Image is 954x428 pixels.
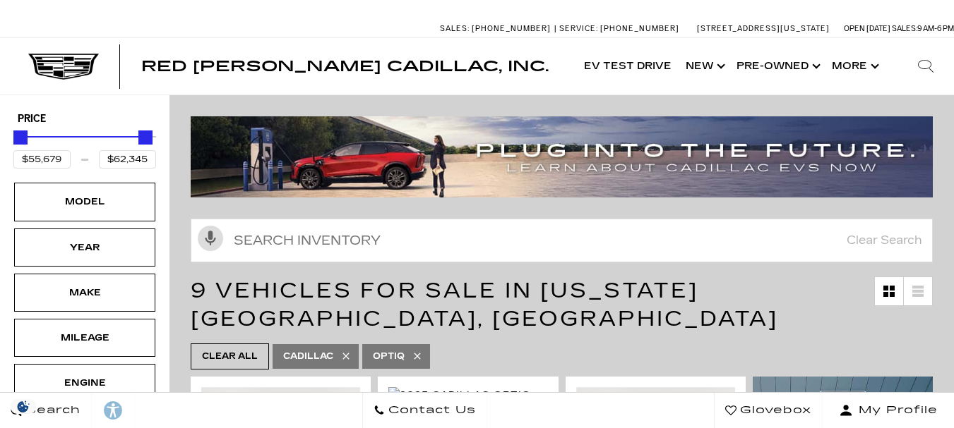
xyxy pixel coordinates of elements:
[892,24,917,33] span: Sales:
[13,150,71,169] input: Minimum
[388,387,550,418] div: 1 / 2
[198,226,223,251] svg: Click to toggle on voice search
[14,183,155,221] div: ModelModel
[472,24,551,33] span: [PHONE_NUMBER]
[737,401,811,420] span: Glovebox
[554,25,683,32] a: Service: [PHONE_NUMBER]
[14,274,155,312] div: MakeMake
[13,130,28,145] div: Minimum Price
[22,401,81,420] span: Search
[917,24,954,33] span: 9 AM-6 PM
[141,58,549,75] span: Red [PERSON_NAME] Cadillac, Inc.
[191,278,778,331] span: 9 Vehicles for Sale in [US_STATE][GEOGRAPHIC_DATA], [GEOGRAPHIC_DATA]
[283,348,333,365] span: Cadillac
[49,375,120,391] div: Engine
[7,399,40,414] section: Click to Open Cookie Consent Modal
[440,25,554,32] a: Sales: [PHONE_NUMBER]
[191,116,943,197] img: ev-blog-post-banners4
[823,393,954,428] button: Open user profile menu
[191,219,933,262] input: Search Inventory
[440,24,470,33] span: Sales:
[49,240,120,255] div: Year
[388,387,550,418] img: 2025 Cadillac OPTIQ Sport 1 1
[202,348,258,365] span: Clear All
[141,59,549,73] a: Red [PERSON_NAME] Cadillac, Inc.
[577,38,679,94] a: EV Test Drive
[362,393,487,428] a: Contact Us
[559,24,598,33] span: Service:
[13,126,156,169] div: Price
[14,319,155,357] div: MileageMileage
[714,393,823,428] a: Glovebox
[14,364,155,402] div: EngineEngine
[7,399,40,414] img: Opt-Out Icon
[138,130,153,145] div: Maximum Price
[853,401,938,420] span: My Profile
[825,38,883,94] button: More
[99,150,156,169] input: Maximum
[49,285,120,300] div: Make
[385,401,476,420] span: Contact Us
[18,113,152,126] h5: Price
[49,194,120,209] div: Model
[28,54,99,80] img: Cadillac Dark Logo with Cadillac White Text
[600,24,679,33] span: [PHONE_NUMBER]
[844,24,890,33] span: Open [DATE]
[679,38,729,94] a: New
[373,348,405,365] span: Optiq
[697,24,830,33] a: [STREET_ADDRESS][US_STATE]
[729,38,825,94] a: Pre-Owned
[49,330,120,346] div: Mileage
[14,228,155,267] div: YearYear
